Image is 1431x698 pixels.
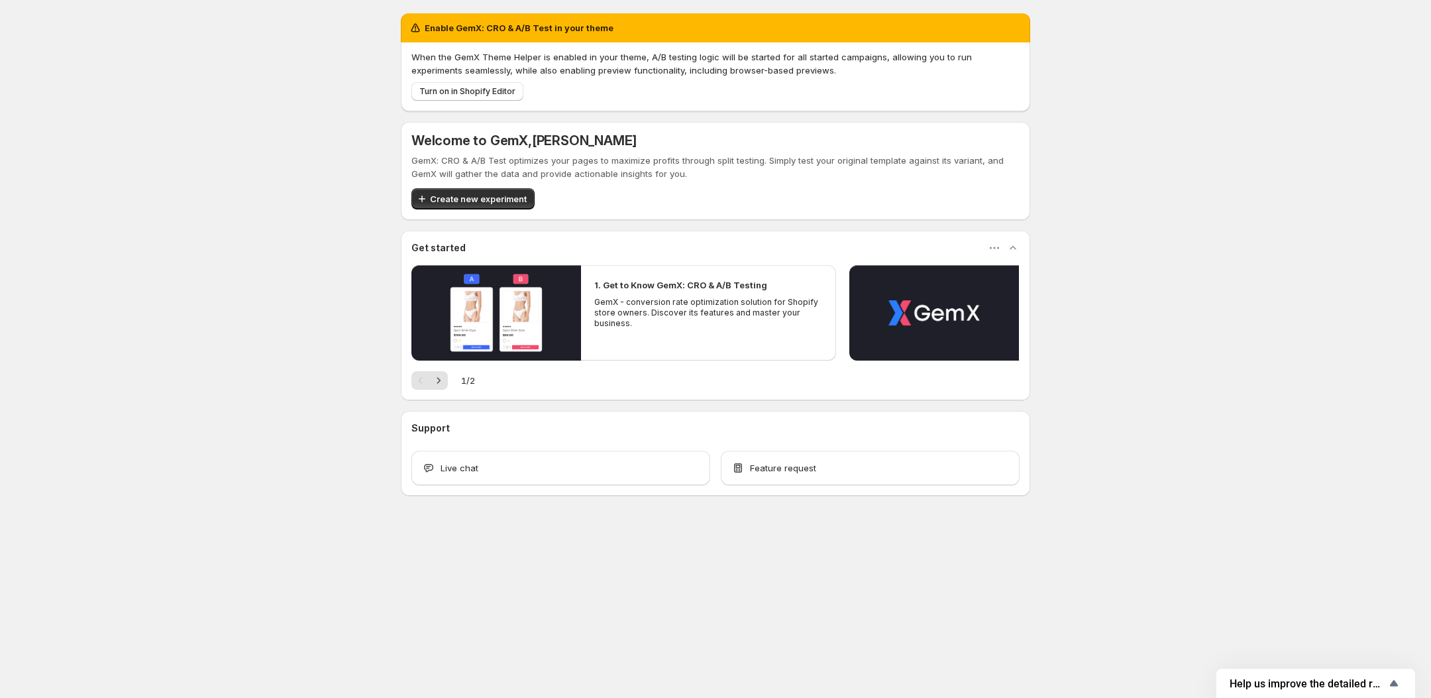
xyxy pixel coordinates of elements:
[461,374,475,387] span: 1 / 2
[411,241,466,255] h3: Get started
[411,133,637,148] h5: Welcome to GemX
[411,422,450,435] h3: Support
[528,133,637,148] span: , [PERSON_NAME]
[849,265,1019,361] button: Play video
[411,82,523,101] button: Turn on in Shopify Editor
[1230,675,1402,691] button: Show survey - Help us improve the detailed report for A/B campaigns
[419,86,515,97] span: Turn on in Shopify Editor
[1230,677,1386,690] span: Help us improve the detailed report for A/B campaigns
[411,265,581,361] button: Play video
[411,371,448,390] nav: Pagination
[594,278,767,292] h2: 1. Get to Know GemX: CRO & A/B Testing
[430,192,527,205] span: Create new experiment
[411,50,1020,77] p: When the GemX Theme Helper is enabled in your theme, A/B testing logic will be started for all st...
[411,154,1020,180] p: GemX: CRO & A/B Test optimizes your pages to maximize profits through split testing. Simply test ...
[411,188,535,209] button: Create new experiment
[441,461,478,475] span: Live chat
[429,371,448,390] button: Next
[425,21,613,34] h2: Enable GemX: CRO & A/B Test in your theme
[750,461,816,475] span: Feature request
[594,297,822,329] p: GemX - conversion rate optimization solution for Shopify store owners. Discover its features and ...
